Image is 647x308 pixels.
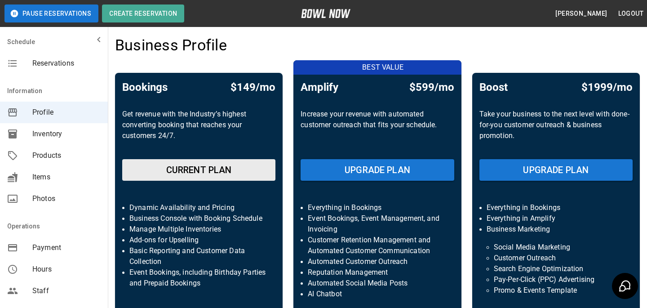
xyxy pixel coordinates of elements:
[494,242,618,253] p: Social Media Marketing
[409,80,454,94] h5: $599/mo
[115,36,227,55] h4: Business Profile
[494,263,618,274] p: Search Engine Optimization
[32,242,101,253] span: Payment
[32,107,101,118] span: Profile
[581,80,633,94] h5: $1999/mo
[230,80,275,94] h5: $149/mo
[615,5,647,22] button: Logout
[487,213,625,224] p: Everything in Amplify
[122,109,275,152] p: Get revenue with the Industry’s highest converting booking that reaches your customers 24/7.
[479,159,633,181] button: UPGRADE PLAN
[301,9,350,18] img: logo
[308,278,447,289] p: Automated Social Media Posts
[494,285,618,296] p: Promo & Events Template
[345,163,410,177] h6: UPGRADE PLAN
[308,213,447,235] p: Event Bookings, Event Management, and Invoicing
[129,267,268,289] p: Event Bookings, including Birthday Parties and Prepaid Bookings
[308,202,447,213] p: Everything in Bookings
[32,193,101,204] span: Photos
[301,80,338,94] h5: Amplify
[32,58,101,69] span: Reservations
[32,286,101,296] span: Staff
[494,253,618,263] p: Customer Outreach
[523,163,589,177] h6: UPGRADE PLAN
[4,4,98,22] button: Pause Reservations
[494,274,618,285] p: Pay-Per-Click (PPC) Advertising
[301,159,454,181] button: UPGRADE PLAN
[479,80,508,94] h5: Boost
[32,150,101,161] span: Products
[129,202,268,213] p: Dynamic Availability and Pricing
[32,172,101,183] span: Items
[308,235,447,256] p: Customer Retention Management and Automated Customer Communication
[487,202,625,213] p: Everything in Bookings
[301,109,454,152] p: Increase your revenue with automated customer outreach that fits your schedule.
[129,235,268,246] p: Add-ons for Upselling
[102,4,184,22] button: Create Reservation
[308,267,447,278] p: Reputation Management
[308,256,447,267] p: Automated Customer Outreach
[129,246,268,267] p: Basic Reporting and Customer Data Collection
[552,5,611,22] button: [PERSON_NAME]
[129,224,268,235] p: Manage Multiple Inventories
[129,213,268,224] p: Business Console with Booking Schedule
[479,109,633,152] p: Take your business to the next level with done-for-you customer outreach & business promotion.
[308,289,447,299] p: AI Chatbot
[122,80,168,94] h5: Bookings
[299,62,466,73] p: BEST VALUE
[32,264,101,275] span: Hours
[487,224,625,235] p: Business Marketing
[32,129,101,139] span: Inventory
